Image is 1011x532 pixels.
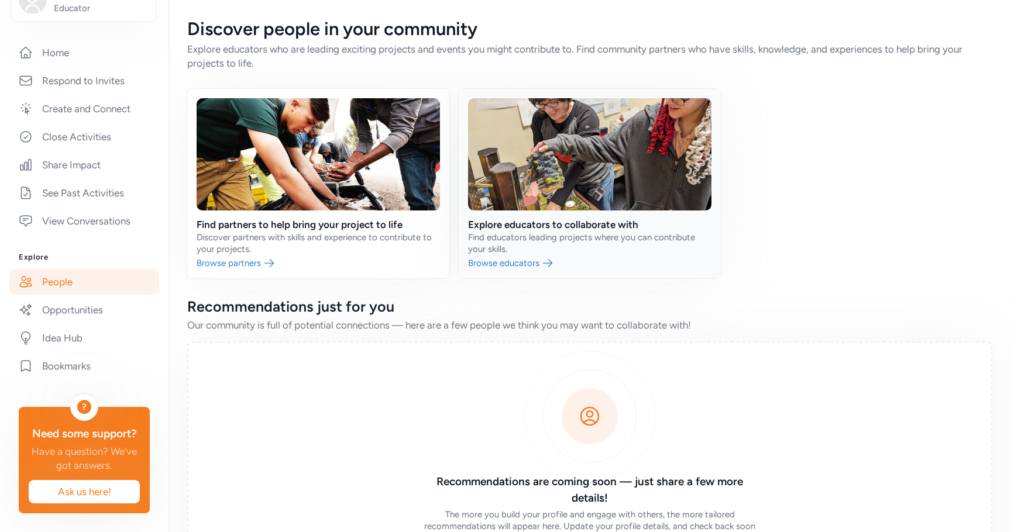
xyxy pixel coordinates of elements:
button: Ask us here! [28,479,140,504]
div: Discover people in your community [187,19,992,40]
div: Need some support? [28,426,140,442]
a: Idea Hub [9,325,159,351]
div: Explore educators who are leading exciting projects and events you might contribute to. Find comm... [187,42,992,70]
a: Bookmarks [9,353,159,379]
a: People [9,269,159,295]
h3: Recommendations are coming soon — just share a few more details! [421,474,758,506]
a: Opportunities [9,297,159,323]
a: Home [9,40,159,65]
a: Share Impact [9,152,159,178]
div: Our community is full of potential connections — here are a few people we think you may want to c... [187,318,992,332]
a: Create and Connect [9,96,159,122]
a: Respond to Invites [9,68,159,94]
span: Ask us here! [38,485,130,499]
div: ? [77,400,91,414]
a: See Past Activities [9,180,159,206]
div: Have a question? We've got answers. [28,444,140,472]
a: Close Activities [9,124,159,150]
h3: Explore [19,253,150,262]
a: View Conversations [9,208,159,234]
div: Recommendations just for you [187,297,992,316]
span: Educator [54,2,149,14]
